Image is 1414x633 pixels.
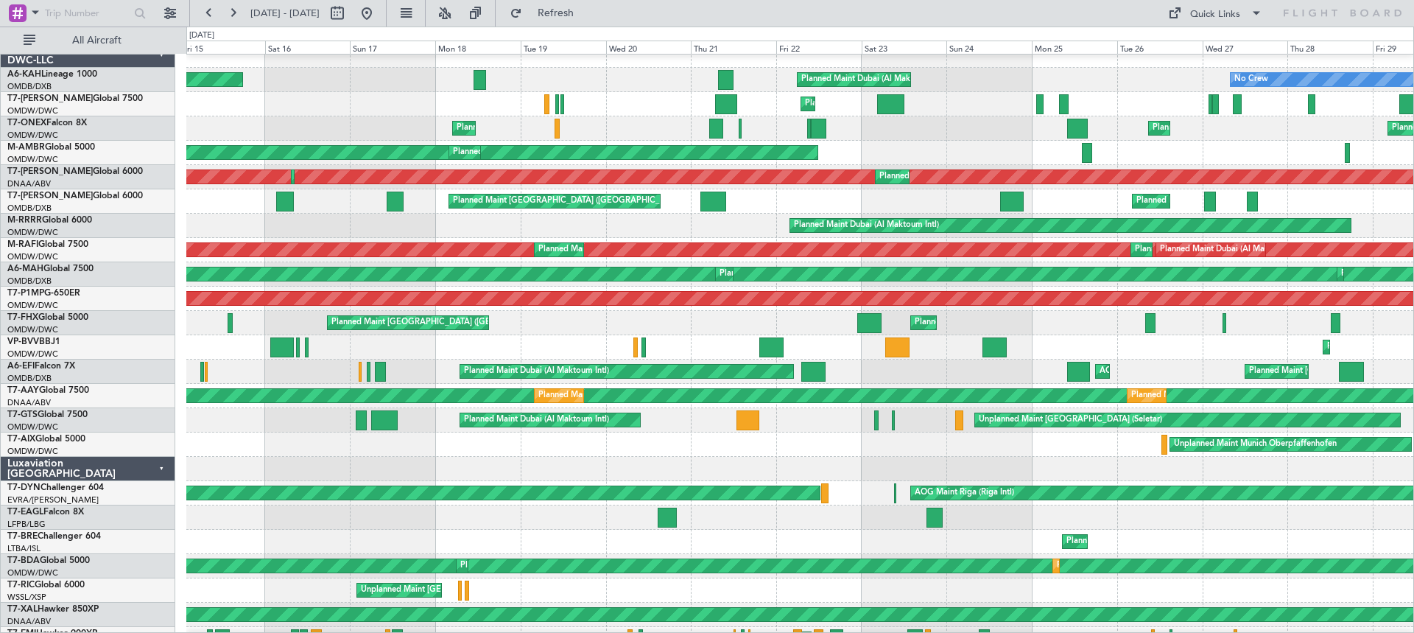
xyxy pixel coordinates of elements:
div: No Crew [1234,69,1268,91]
span: T7-[PERSON_NAME] [7,192,93,200]
div: Planned Maint Dubai (Al Maktoum Intl) [464,360,609,382]
span: VP-BVV [7,338,39,346]
div: Unplanned Maint [GEOGRAPHIC_DATA] (Seletar) [361,579,544,601]
div: Wed 20 [606,41,692,54]
a: OMDW/DWC [7,349,58,360]
span: T7-RIC [7,581,35,590]
a: WSSL/XSP [7,592,46,603]
a: OMDW/DWC [7,422,58,433]
div: [DATE] [189,29,214,42]
span: A6-MAH [7,265,43,273]
span: [DATE] - [DATE] [250,7,320,20]
button: All Aircraft [16,29,160,52]
button: Quick Links [1161,1,1270,25]
div: AOG Maint Riga (Riga Intl) [915,482,1014,504]
a: OMDW/DWC [7,300,58,311]
a: T7-[PERSON_NAME]Global 6000 [7,167,143,176]
div: Sun 17 [350,41,435,54]
div: Unplanned Maint [GEOGRAPHIC_DATA] (Seletar) [979,409,1162,431]
a: OMDW/DWC [7,567,58,578]
div: Planned Maint [GEOGRAPHIC_DATA] ([GEOGRAPHIC_DATA] Intl) [720,263,965,285]
div: Unplanned Maint Munich Oberpfaffenhofen [1174,433,1337,455]
a: VP-BVVBBJ1 [7,338,60,346]
div: Planned Maint Dubai (Al Maktoum Intl) [805,93,950,115]
a: T7-BDAGlobal 5000 [7,556,90,565]
a: OMDW/DWC [7,227,58,238]
div: Planned Maint [GEOGRAPHIC_DATA] ([GEOGRAPHIC_DATA] Intl) [453,190,699,212]
div: Sun 24 [946,41,1032,54]
a: OMDW/DWC [7,251,58,262]
span: M-RRRR [7,216,42,225]
a: T7-BREChallenger 604 [7,532,101,541]
a: OMDW/DWC [7,446,58,457]
div: Sat 23 [862,41,947,54]
a: OMDW/DWC [7,324,58,335]
div: Planned Maint Warsaw ([GEOGRAPHIC_DATA]) [1066,531,1244,553]
span: A6-EFI [7,362,35,371]
span: T7-P1MP [7,289,44,298]
a: T7-AAYGlobal 7500 [7,386,89,395]
a: T7-FHXGlobal 5000 [7,313,88,322]
div: Planned Maint Dubai (Al Maktoum Intl) [1135,239,1280,261]
span: M-AMBR [7,143,45,152]
a: LTBA/ISL [7,543,41,554]
span: Refresh [525,8,587,18]
div: Planned Maint Dubai (Al Maktoum Intl) [801,69,946,91]
span: T7-AAY [7,386,39,395]
div: Planned Maint Dubai (Al Maktoum Intl) [1153,117,1298,139]
div: Planned Maint Dubai (Al Maktoum Intl) [1160,239,1305,261]
a: T7-AIXGlobal 5000 [7,435,85,444]
div: Planned Maint Dubai (Al Maktoum Intl) [464,409,609,431]
a: T7-DYNChallenger 604 [7,483,104,492]
span: T7-BDA [7,556,40,565]
a: DNAA/ABV [7,397,51,408]
a: DNAA/ABV [7,616,51,627]
a: T7-XALHawker 850XP [7,605,99,614]
div: Planned Maint Dubai (Al Maktoum Intl) [794,214,939,237]
a: T7-GTSGlobal 7500 [7,410,88,419]
a: OMDB/DXB [7,276,52,287]
a: OMDW/DWC [7,154,58,165]
span: T7-XAL [7,605,38,614]
a: T7-ONEXFalcon 8X [7,119,87,127]
div: Planned Maint Geneva (Cointrin) [457,117,578,139]
div: Sat 16 [265,41,351,54]
button: Refresh [503,1,591,25]
a: M-RRRRGlobal 6000 [7,216,92,225]
span: A6-KAH [7,70,41,79]
div: Tue 26 [1117,41,1203,54]
a: T7-P1MPG-650ER [7,289,80,298]
span: M-RAFI [7,240,38,249]
div: Planned Maint Dubai (Al Maktoum Intl) [453,141,598,164]
div: Mon 18 [435,41,521,54]
div: Planned Maint Dubai (Al Maktoum Intl) [879,166,1024,188]
a: OMDB/DXB [7,81,52,92]
div: Fri 15 [180,41,265,54]
a: A6-MAHGlobal 7500 [7,265,94,273]
div: Tue 19 [521,41,606,54]
span: T7-DYN [7,483,41,492]
div: Quick Links [1190,7,1240,22]
a: EVRA/[PERSON_NAME] [7,494,99,506]
span: T7-EAGL [7,508,43,517]
div: Wed 27 [1203,41,1288,54]
a: T7-EAGLFalcon 8X [7,508,84,517]
div: Planned Maint Dubai (Al Maktoum Intl) [538,239,683,261]
div: Fri 22 [776,41,862,54]
span: T7-[PERSON_NAME] [7,167,93,176]
div: Planned Maint Dubai (Al Maktoum Intl) [538,385,683,407]
a: LFPB/LBG [7,519,46,530]
a: OMDB/DXB [7,373,52,384]
div: Mon 25 [1032,41,1117,54]
span: T7-BRE [7,532,38,541]
a: T7-[PERSON_NAME]Global 7500 [7,94,143,103]
div: Planned Maint Dubai (Al Maktoum Intl) [460,555,605,577]
div: Planned Maint Dubai (Al Maktoum Intl) [1057,555,1202,577]
div: Planned Maint [GEOGRAPHIC_DATA] ([GEOGRAPHIC_DATA][PERSON_NAME]) [331,312,630,334]
a: T7-RICGlobal 6000 [7,581,85,590]
a: M-AMBRGlobal 5000 [7,143,95,152]
a: OMDW/DWC [7,105,58,116]
div: Planned Maint Dubai (Al Maktoum Intl) [1131,385,1276,407]
div: Thu 28 [1287,41,1373,54]
a: A6-KAHLineage 1000 [7,70,97,79]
